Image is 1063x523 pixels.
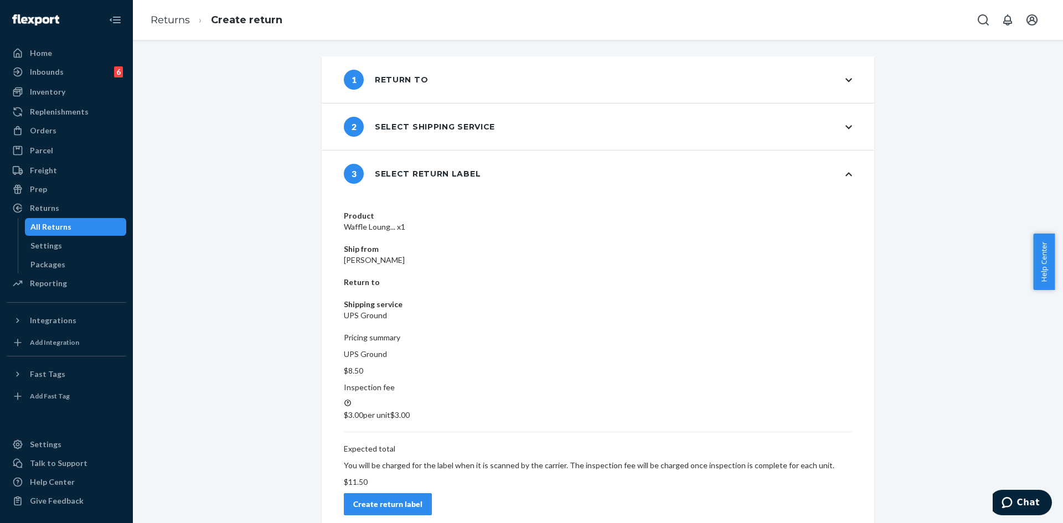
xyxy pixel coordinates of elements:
ol: breadcrumbs [142,4,291,37]
a: Inventory [7,83,126,101]
button: Open account menu [1021,9,1043,31]
a: Add Integration [7,334,126,351]
button: Open notifications [997,9,1019,31]
dt: Product [344,210,852,221]
div: All Returns [30,221,71,232]
div: Add Fast Tag [30,391,70,401]
a: Packages [25,256,127,273]
dt: Return to [344,277,852,288]
div: Add Integration [30,338,79,347]
button: Talk to Support [7,454,126,472]
div: Settings [30,240,62,251]
a: Prep [7,180,126,198]
div: Reporting [30,278,67,289]
div: 6 [114,66,123,77]
a: Create return [211,14,282,26]
a: Returns [7,199,126,217]
div: Returns [30,203,59,214]
div: Prep [30,184,47,195]
div: Orders [30,125,56,136]
p: UPS Ground [344,349,852,360]
a: Orders [7,122,126,139]
a: Reporting [7,275,126,292]
span: $3.00 per unit [344,410,390,420]
div: Fast Tags [30,369,65,380]
dd: Waffle Loung... x1 [344,221,852,232]
div: Packages [30,259,65,270]
button: Fast Tags [7,365,126,383]
button: Help Center [1033,234,1055,290]
p: Inspection fee [344,382,852,393]
p: $11.50 [344,477,852,488]
button: Create return label [344,493,432,515]
a: Replenishments [7,103,126,121]
button: Integrations [7,312,126,329]
p: $8.50 [344,365,852,376]
p: You will be charged for the label when it is scanned by the carrier. The inspection fee will be c... [344,460,852,471]
dt: Shipping service [344,299,852,310]
div: Select shipping service [344,117,495,137]
p: $3.00 [344,410,852,421]
div: Help Center [30,477,75,488]
div: Home [30,48,52,59]
div: Parcel [30,145,53,156]
button: Close Navigation [104,9,126,31]
dd: [PERSON_NAME] [344,255,852,266]
div: Settings [30,439,61,450]
p: Expected total [344,443,852,454]
dt: Ship from [344,244,852,255]
a: All Returns [25,218,127,236]
p: Pricing summary [344,332,852,343]
div: Return to [344,70,428,90]
button: Give Feedback [7,492,126,510]
a: Settings [7,436,126,453]
a: Home [7,44,126,62]
a: Parcel [7,142,126,159]
span: 3 [344,164,364,184]
iframe: Opens a widget where you can chat to one of our agents [993,490,1052,517]
dd: UPS Ground [344,310,852,321]
div: Give Feedback [30,495,84,506]
img: Flexport logo [12,14,59,25]
a: Help Center [7,473,126,491]
div: Select return label [344,164,481,184]
div: Freight [30,165,57,176]
div: Inventory [30,86,65,97]
button: Open Search Box [972,9,994,31]
span: 1 [344,70,364,90]
a: Add Fast Tag [7,387,126,405]
span: 2 [344,117,364,137]
div: Talk to Support [30,458,87,469]
a: Freight [7,162,126,179]
div: Replenishments [30,106,89,117]
a: Settings [25,237,127,255]
div: Integrations [30,315,76,326]
a: Returns [151,14,190,26]
div: Create return label [353,499,422,510]
div: Inbounds [30,66,64,77]
a: Inbounds6 [7,63,126,81]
